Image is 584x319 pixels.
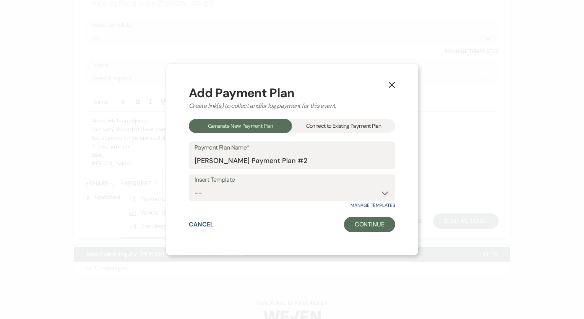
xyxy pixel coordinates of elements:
[189,87,395,99] div: Add Payment Plan
[189,101,395,111] div: Create link(s) to collect and/or log payment for this event:
[292,119,395,133] div: Connect to Existing Payment Plan
[350,202,395,208] a: Manage Templates
[189,221,214,228] button: Cancel
[189,119,292,133] div: Generate New Payment Plan
[195,174,389,186] label: Insert Template
[344,217,395,232] button: Continue
[195,142,389,153] label: Payment Plan Name*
